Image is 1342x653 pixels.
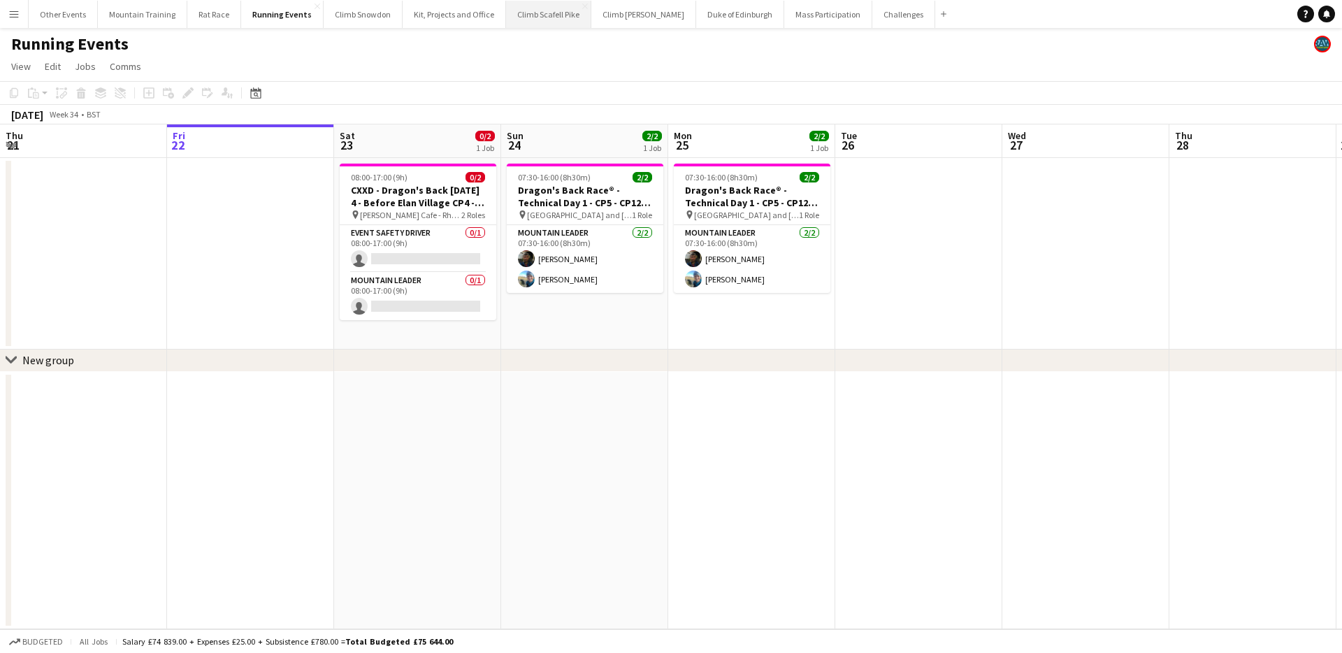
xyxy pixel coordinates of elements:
[507,184,663,209] h3: Dragon's Back Race® - Technical Day 1 - CP5 - CP12 - Tryfan/Glyderau and Crib Goch/Snowdon - T25Q...
[466,172,485,182] span: 0/2
[22,353,74,367] div: New group
[77,636,110,647] span: All jobs
[841,129,857,142] span: Tue
[403,1,506,28] button: Kit, Projects and Office
[340,164,496,320] app-job-card: 08:00-17:00 (9h)0/2CXXD - Dragon's Back [DATE] 4 - Before Elan Village CP4 - Support Point - Dryg...
[810,143,828,153] div: 1 Job
[642,131,662,141] span: 2/2
[674,184,830,209] h3: Dragon's Back Race® - Technical Day 1 - CP5 - CP12 - Tryfan/Glyderau and Crib Goch/Snowdon - T25Q...
[694,210,799,220] span: [GEOGRAPHIC_DATA] and [GEOGRAPHIC_DATA]
[643,143,661,153] div: 1 Job
[11,108,43,122] div: [DATE]
[87,109,101,120] div: BST
[69,57,101,76] a: Jobs
[632,210,652,220] span: 1 Role
[340,225,496,273] app-card-role: Event Safety Driver0/108:00-17:00 (9h)
[507,164,663,293] app-job-card: 07:30-16:00 (8h30m)2/2Dragon's Back Race® - Technical Day 1 - CP5 - CP12 - Tryfan/Glyderau and Cr...
[505,137,524,153] span: 24
[29,1,98,28] button: Other Events
[7,634,65,650] button: Budgeted
[340,129,355,142] span: Sat
[872,1,935,28] button: Challenges
[46,109,81,120] span: Week 34
[506,1,591,28] button: Climb Scafell Pike
[1173,137,1192,153] span: 28
[800,172,819,182] span: 2/2
[685,172,758,182] span: 07:30-16:00 (8h30m)
[345,636,453,647] span: Total Budgeted £75 644.00
[507,129,524,142] span: Sun
[45,60,61,73] span: Edit
[187,1,241,28] button: Rat Race
[1175,129,1192,142] span: Thu
[6,57,36,76] a: View
[171,137,185,153] span: 22
[360,210,461,220] span: [PERSON_NAME] Cafe - Rhayader LD6 5BH
[241,1,324,28] button: Running Events
[518,172,591,182] span: 07:30-16:00 (8h30m)
[696,1,784,28] button: Duke of Edinburgh
[674,129,692,142] span: Mon
[475,131,495,141] span: 0/2
[799,210,819,220] span: 1 Role
[173,129,185,142] span: Fri
[672,137,692,153] span: 25
[39,57,66,76] a: Edit
[674,225,830,293] app-card-role: Mountain Leader2/207:30-16:00 (8h30m)[PERSON_NAME][PERSON_NAME]
[22,637,63,647] span: Budgeted
[674,164,830,293] app-job-card: 07:30-16:00 (8h30m)2/2Dragon's Back Race® - Technical Day 1 - CP5 - CP12 - Tryfan/Glyderau and Cr...
[527,210,632,220] span: [GEOGRAPHIC_DATA] and [GEOGRAPHIC_DATA]
[351,172,407,182] span: 08:00-17:00 (9h)
[104,57,147,76] a: Comms
[122,636,453,647] div: Salary £74 839.00 + Expenses £25.00 + Subsistence £780.00 =
[75,60,96,73] span: Jobs
[340,273,496,320] app-card-role: Mountain Leader0/108:00-17:00 (9h)
[338,137,355,153] span: 23
[476,143,494,153] div: 1 Job
[839,137,857,153] span: 26
[633,172,652,182] span: 2/2
[1008,129,1026,142] span: Wed
[110,60,141,73] span: Comms
[1314,36,1331,52] app-user-avatar: Staff RAW Adventures
[11,34,129,55] h1: Running Events
[1006,137,1026,153] span: 27
[98,1,187,28] button: Mountain Training
[809,131,829,141] span: 2/2
[507,225,663,293] app-card-role: Mountain Leader2/207:30-16:00 (8h30m)[PERSON_NAME][PERSON_NAME]
[461,210,485,220] span: 2 Roles
[11,60,31,73] span: View
[784,1,872,28] button: Mass Participation
[591,1,696,28] button: Climb [PERSON_NAME]
[6,129,23,142] span: Thu
[324,1,403,28] button: Climb Snowdon
[340,184,496,209] h3: CXXD - Dragon's Back [DATE] 4 - Before Elan Village CP4 - Support Point - Drygan Fawr - CP10 - T2...
[3,137,23,153] span: 21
